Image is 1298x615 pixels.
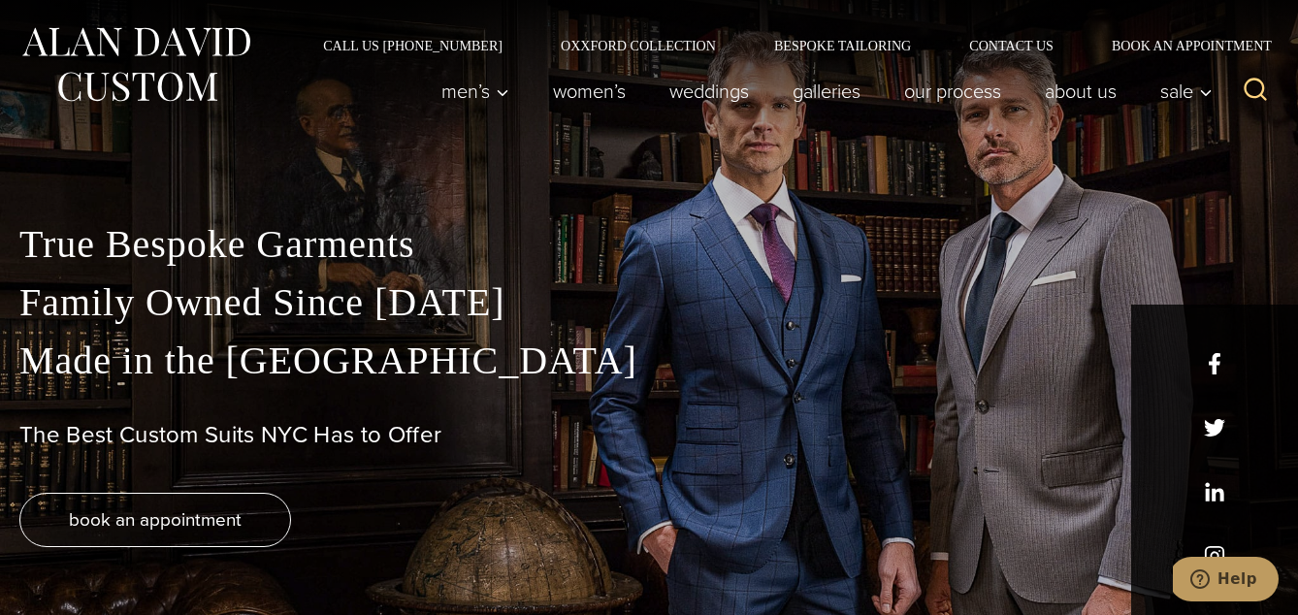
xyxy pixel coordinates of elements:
[648,72,771,111] a: weddings
[883,72,1023,111] a: Our Process
[940,39,1083,52] a: Contact Us
[1173,557,1279,605] iframe: Opens a widget where you can chat to one of our agents
[19,421,1279,449] h1: The Best Custom Suits NYC Has to Offer
[1023,72,1139,111] a: About Us
[532,72,648,111] a: Women’s
[771,72,883,111] a: Galleries
[420,72,532,111] button: Child menu of Men’s
[1139,72,1223,111] button: Sale sub menu toggle
[294,39,1279,52] nav: Secondary Navigation
[420,72,1223,111] nav: Primary Navigation
[294,39,532,52] a: Call Us [PHONE_NUMBER]
[69,505,242,534] span: book an appointment
[19,493,291,547] a: book an appointment
[1232,68,1279,114] button: View Search Form
[745,39,940,52] a: Bespoke Tailoring
[19,21,252,108] img: Alan David Custom
[19,215,1279,390] p: True Bespoke Garments Family Owned Since [DATE] Made in the [GEOGRAPHIC_DATA]
[1083,39,1279,52] a: Book an Appointment
[532,39,745,52] a: Oxxford Collection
